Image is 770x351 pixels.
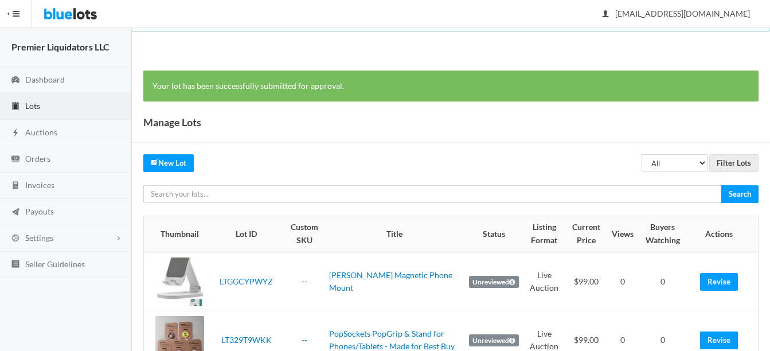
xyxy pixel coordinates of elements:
span: Seller Guidelines [25,259,85,269]
th: Buyers Watching [638,216,687,252]
a: LT329T9WKK [221,335,272,345]
input: Search your lots... [143,185,722,203]
span: Lots [25,101,40,111]
th: Custom SKU [284,216,325,252]
th: Listing Format [523,216,565,252]
label: Unreviewed [469,334,519,347]
ion-icon: list box [10,259,21,270]
ion-icon: paper plane [10,207,21,218]
th: Current Price [565,216,607,252]
td: $99.00 [565,252,607,311]
ion-icon: create [151,158,158,166]
a: Revise [700,331,738,349]
ion-icon: speedometer [10,75,21,86]
td: Live Auction [523,252,565,311]
label: Unreviewed [469,276,519,288]
h1: Manage Lots [143,114,201,131]
span: Dashboard [25,75,65,84]
th: Views [607,216,638,252]
a: Revise [700,273,738,291]
a: [PERSON_NAME] Magnetic Phone Mount [329,270,452,293]
td: 0 [607,252,638,311]
span: Orders [25,154,50,163]
ion-icon: clipboard [10,102,21,112]
ion-icon: calculator [10,181,21,192]
span: Payouts [25,206,54,216]
span: [EMAIL_ADDRESS][DOMAIN_NAME] [603,9,750,18]
a: createNew Lot [143,154,194,172]
th: Title [325,216,464,252]
ion-icon: cash [10,154,21,165]
ion-icon: flash [10,128,21,139]
th: Lot ID [209,216,284,252]
td: 0 [638,252,687,311]
p: Your lot has been successfully submitted for approval. [153,80,749,93]
a: LTGGCYPWYZ [220,276,273,286]
th: Thumbnail [144,216,209,252]
ion-icon: person [600,9,611,20]
input: Filter Lots [709,154,759,172]
strong: Premier Liquidators LLC [11,41,110,52]
span: Invoices [25,180,54,190]
th: Status [464,216,523,252]
span: Auctions [25,127,57,137]
th: Actions [687,216,758,252]
ion-icon: cog [10,233,21,244]
a: -- [302,335,307,345]
input: Search [721,185,759,203]
span: Settings [25,233,53,243]
a: -- [302,276,307,286]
